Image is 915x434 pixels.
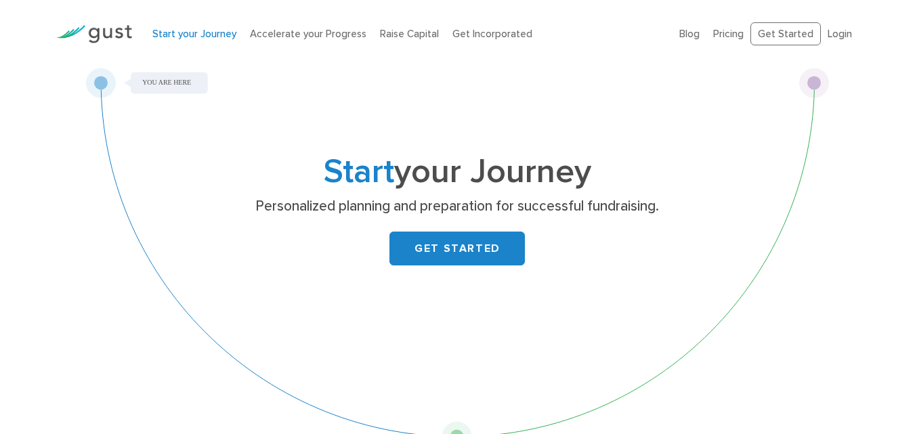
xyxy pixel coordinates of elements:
[250,28,366,40] a: Accelerate your Progress
[152,28,236,40] a: Start your Journey
[452,28,532,40] a: Get Incorporated
[190,156,725,188] h1: your Journey
[195,197,720,216] p: Personalized planning and preparation for successful fundraising.
[750,22,821,46] a: Get Started
[713,28,744,40] a: Pricing
[380,28,439,40] a: Raise Capital
[324,152,394,192] span: Start
[828,28,852,40] a: Login
[679,28,700,40] a: Blog
[389,232,525,265] a: GET STARTED
[56,25,132,43] img: Gust Logo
